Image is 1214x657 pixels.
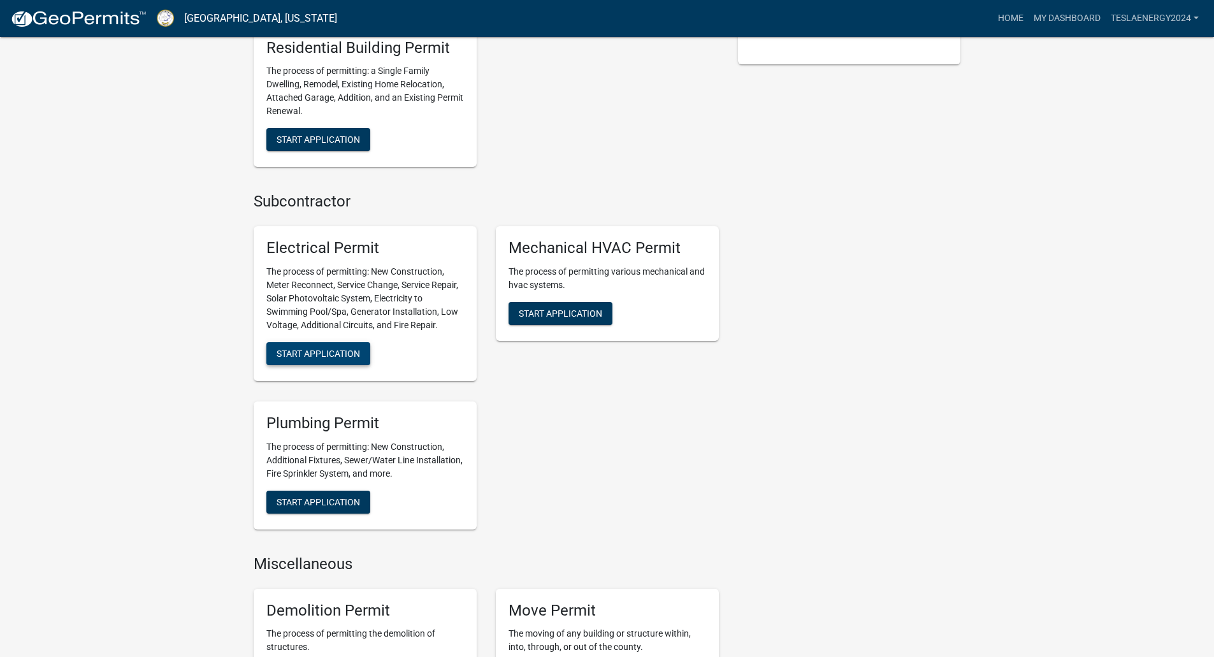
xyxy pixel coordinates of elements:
p: The process of permitting: a Single Family Dwelling, Remodel, Existing Home Relocation, Attached ... [266,64,464,118]
a: Home [993,6,1029,31]
p: The process of permitting various mechanical and hvac systems. [509,265,706,292]
span: Start Application [519,308,602,319]
h4: Miscellaneous [254,555,719,574]
a: [GEOGRAPHIC_DATA], [US_STATE] [184,8,337,29]
h5: Plumbing Permit [266,414,464,433]
h5: Demolition Permit [266,602,464,620]
span: Start Application [277,496,360,507]
button: Start Application [509,302,612,325]
p: The process of permitting the demolition of structures. [266,627,464,654]
button: Start Application [266,128,370,151]
img: Putnam County, Georgia [157,10,174,27]
h5: Mechanical HVAC Permit [509,239,706,257]
a: TeslaEnergy2024 [1106,6,1204,31]
h5: Move Permit [509,602,706,620]
span: Start Application [277,134,360,145]
a: My Dashboard [1029,6,1106,31]
p: The process of permitting: New Construction, Meter Reconnect, Service Change, Service Repair, Sol... [266,265,464,332]
span: Start Application [277,349,360,359]
p: The moving of any building or structure within, into, through, or out of the county. [509,627,706,654]
h5: Electrical Permit [266,239,464,257]
button: Start Application [266,342,370,365]
h4: Subcontractor [254,192,719,211]
button: Start Application [266,491,370,514]
h5: Residential Building Permit [266,39,464,57]
p: The process of permitting: New Construction, Additional Fixtures, Sewer/Water Line Installation, ... [266,440,464,480]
